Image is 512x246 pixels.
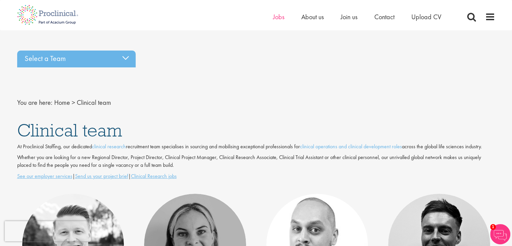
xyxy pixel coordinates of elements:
[374,12,395,21] a: Contact
[17,98,53,107] span: You are here:
[17,173,72,180] a: See our employer services
[75,173,128,180] a: Send us your project brief
[273,12,284,21] a: Jobs
[300,143,402,150] a: clinical operations and clinical development roles
[411,12,441,21] a: Upload CV
[17,143,495,151] p: At Proclinical Staffing, our dedicated recruitment team specialises in sourcing and mobilising ex...
[17,51,136,67] div: Select a Team
[341,12,357,21] a: Join us
[92,143,126,150] a: clinical research
[77,98,111,107] span: Clinical team
[54,98,70,107] a: breadcrumb link
[490,224,496,230] span: 1
[490,224,510,244] img: Chatbot
[17,119,122,142] span: Clinical team
[17,154,495,169] p: Whether you are looking for a new Regional Director, Project Director, Clinical Project Manager, ...
[17,173,495,180] p: | |
[301,12,324,21] a: About us
[5,221,91,241] iframe: reCAPTCHA
[131,173,177,180] a: Clinical Research jobs
[72,98,75,107] span: >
